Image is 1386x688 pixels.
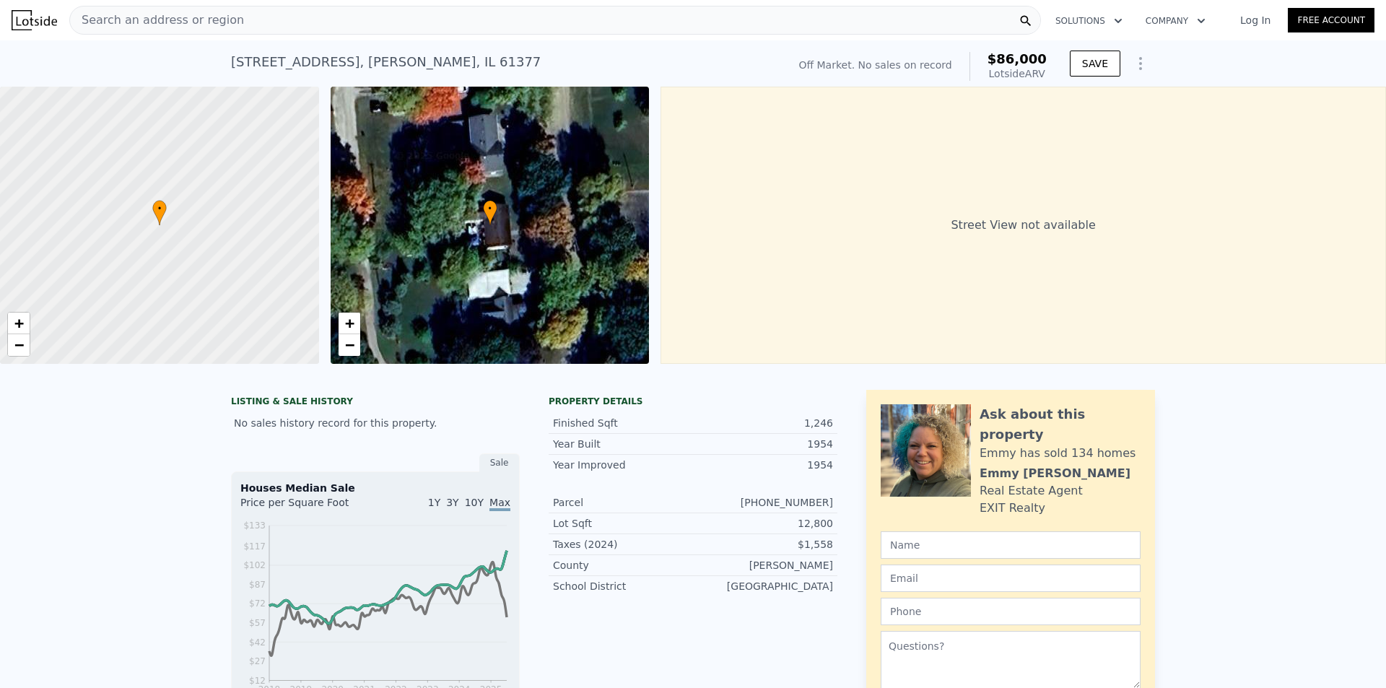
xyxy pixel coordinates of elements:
[980,445,1136,462] div: Emmy has sold 134 homes
[12,10,57,30] img: Lotside
[980,465,1130,482] div: Emmy [PERSON_NAME]
[693,558,833,572] div: [PERSON_NAME]
[70,12,244,29] span: Search an address or region
[553,579,693,593] div: School District
[693,416,833,430] div: 1,246
[881,598,1141,625] input: Phone
[231,52,541,72] div: [STREET_ADDRESS] , [PERSON_NAME] , IL 61377
[489,497,510,511] span: Max
[693,579,833,593] div: [GEOGRAPHIC_DATA]
[553,437,693,451] div: Year Built
[693,437,833,451] div: 1954
[798,58,951,72] div: Off Market. No sales on record
[249,676,266,686] tspan: $12
[344,336,354,354] span: −
[14,336,24,354] span: −
[1070,51,1120,77] button: SAVE
[465,497,484,508] span: 10Y
[881,531,1141,559] input: Name
[553,558,693,572] div: County
[152,200,167,225] div: •
[240,495,375,518] div: Price per Square Foot
[881,565,1141,592] input: Email
[249,598,266,609] tspan: $72
[1288,8,1374,32] a: Free Account
[231,410,520,436] div: No sales history record for this property.
[549,396,837,407] div: Property details
[553,537,693,552] div: Taxes (2024)
[661,87,1386,364] div: Street View not available
[339,334,360,356] a: Zoom out
[980,404,1141,445] div: Ask about this property
[249,580,266,590] tspan: $87
[249,656,266,666] tspan: $27
[240,481,510,495] div: Houses Median Sale
[339,313,360,334] a: Zoom in
[344,314,354,332] span: +
[1126,49,1155,78] button: Show Options
[446,497,458,508] span: 3Y
[243,560,266,570] tspan: $102
[8,334,30,356] a: Zoom out
[988,66,1047,81] div: Lotside ARV
[693,537,833,552] div: $1,558
[1223,13,1288,27] a: Log In
[693,458,833,472] div: 1954
[988,51,1047,66] span: $86,000
[553,416,693,430] div: Finished Sqft
[483,200,497,225] div: •
[980,482,1083,500] div: Real Estate Agent
[1044,8,1134,34] button: Solutions
[1134,8,1217,34] button: Company
[428,497,440,508] span: 1Y
[980,500,1045,517] div: EXIT Realty
[14,314,24,332] span: +
[553,516,693,531] div: Lot Sqft
[479,453,520,472] div: Sale
[553,458,693,472] div: Year Improved
[249,618,266,628] tspan: $57
[8,313,30,334] a: Zoom in
[249,637,266,648] tspan: $42
[243,541,266,552] tspan: $117
[553,495,693,510] div: Parcel
[231,396,520,410] div: LISTING & SALE HISTORY
[693,516,833,531] div: 12,800
[693,495,833,510] div: [PHONE_NUMBER]
[243,521,266,531] tspan: $133
[152,202,167,215] span: •
[483,202,497,215] span: •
